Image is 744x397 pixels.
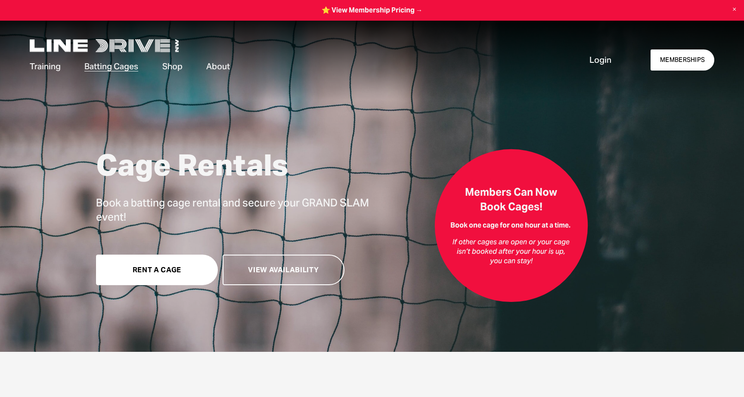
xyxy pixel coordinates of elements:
[96,196,370,225] p: Book a batting cage rental and secure your GRAND SLAM event!
[30,60,61,73] a: folder dropdown
[96,255,218,285] a: Rent a Cage
[30,39,179,52] img: LineDrive NorthWest
[589,54,611,66] a: Login
[651,49,714,71] a: MEMBERSHIPS
[84,61,138,72] span: Batting Cages
[465,185,557,213] strong: Members Can Now Book Cages!
[84,60,138,73] a: folder dropdown
[96,148,370,182] h1: Cage Rentals
[162,60,183,73] a: Shop
[453,237,571,266] em: If other cages are open or your cage isn’t booked after your hour is up, you can stay!
[450,221,570,230] strong: Book one cage for one hour at a time.
[223,255,344,285] a: View Availability
[30,61,61,72] span: Training
[206,61,230,72] span: About
[206,60,230,73] a: folder dropdown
